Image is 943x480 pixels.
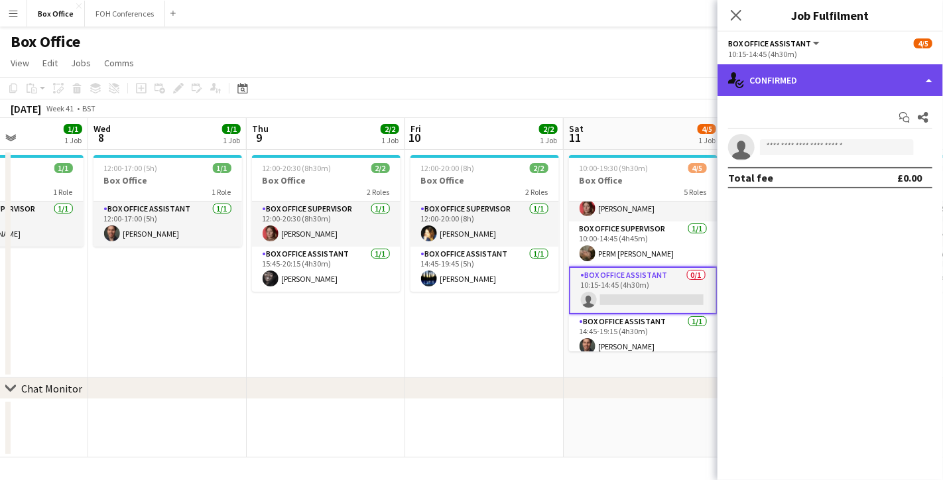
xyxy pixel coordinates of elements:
div: 1 Job [64,135,82,145]
app-card-role: Box Office Supervisor1/112:00-20:00 (8h)[PERSON_NAME] [410,202,559,247]
span: 2 Roles [526,187,548,197]
span: 11 [567,130,584,145]
span: 2/2 [530,163,548,173]
span: 10 [409,130,421,145]
div: BST [82,103,95,113]
span: 1/1 [222,124,241,134]
span: 4/5 [914,38,932,48]
span: 2/2 [371,163,390,173]
app-job-card: 12:00-20:00 (8h)2/2Box Office2 RolesBox Office Supervisor1/112:00-20:00 (8h)[PERSON_NAME]Box Offi... [410,155,559,292]
app-card-role: Box Office Assistant1/112:00-17:00 (5h)[PERSON_NAME] [94,202,242,247]
span: Box Office Assistant [728,38,811,48]
div: 1 Job [381,135,399,145]
div: £0.00 [897,171,922,184]
h3: Box Office [252,174,401,186]
div: 1 Job [698,135,716,145]
app-job-card: 12:00-17:00 (5h)1/1Box Office1 RoleBox Office Assistant1/112:00-17:00 (5h)[PERSON_NAME] [94,155,242,247]
app-card-role: Box Office Assistant1/115:45-20:15 (4h30m)[PERSON_NAME] [252,247,401,292]
button: FOH Conferences [85,1,165,27]
h3: Box Office [94,174,242,186]
span: 4/5 [698,124,716,134]
div: Confirmed [718,64,943,96]
span: 1 Role [54,187,73,197]
span: Fri [410,123,421,135]
div: Total fee [728,171,773,184]
span: 2/2 [539,124,558,134]
h3: Box Office [569,174,718,186]
span: Comms [104,57,134,69]
app-card-role: Box Office Supervisor1/110:00-14:45 (4h45m)PERM [PERSON_NAME] [569,221,718,267]
a: Comms [99,54,139,72]
span: 9 [250,130,269,145]
span: 1/1 [213,163,231,173]
span: 12:00-17:00 (5h) [104,163,158,173]
span: View [11,57,29,69]
span: 4/5 [688,163,707,173]
app-card-role: Box Office Assistant1/114:45-19:15 (4h30m)[PERSON_NAME] [569,314,718,359]
span: 12:00-20:30 (8h30m) [263,163,332,173]
span: 1/1 [64,124,82,134]
span: 12:00-20:00 (8h) [421,163,475,173]
span: 5 Roles [684,187,707,197]
app-card-role: Box Office Assistant1/114:45-19:45 (5h)[PERSON_NAME] [410,247,559,292]
div: Chat Monitor [21,382,82,395]
a: Edit [37,54,63,72]
span: 8 [92,130,111,145]
button: Box Office [27,1,85,27]
span: Edit [42,57,58,69]
a: View [5,54,34,72]
button: Box Office Assistant [728,38,822,48]
span: Thu [252,123,269,135]
div: 1 Job [540,135,557,145]
a: Jobs [66,54,96,72]
app-card-role: Box Office Supervisor1/112:00-20:30 (8h30m)[PERSON_NAME] [252,202,401,247]
div: [DATE] [11,102,41,115]
span: Week 41 [44,103,77,113]
span: 2/2 [381,124,399,134]
div: 10:15-14:45 (4h30m) [728,49,932,59]
h3: Box Office [410,174,559,186]
h3: Job Fulfilment [718,7,943,24]
app-job-card: 10:00-19:30 (9h30m)4/5Box Office5 RolesBox Office Supervisor1/110:00-14:45 (4h45m)[PERSON_NAME]Bo... [569,155,718,351]
span: Jobs [71,57,91,69]
span: Wed [94,123,111,135]
h1: Box Office [11,32,80,52]
span: Sat [569,123,584,135]
span: 2 Roles [367,187,390,197]
div: 1 Job [223,135,240,145]
app-job-card: 12:00-20:30 (8h30m)2/2Box Office2 RolesBox Office Supervisor1/112:00-20:30 (8h30m)[PERSON_NAME]Bo... [252,155,401,292]
app-card-role: Box Office Assistant0/110:15-14:45 (4h30m) [569,267,718,314]
span: 1 Role [212,187,231,197]
span: 1/1 [54,163,73,173]
span: 10:00-19:30 (9h30m) [580,163,649,173]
